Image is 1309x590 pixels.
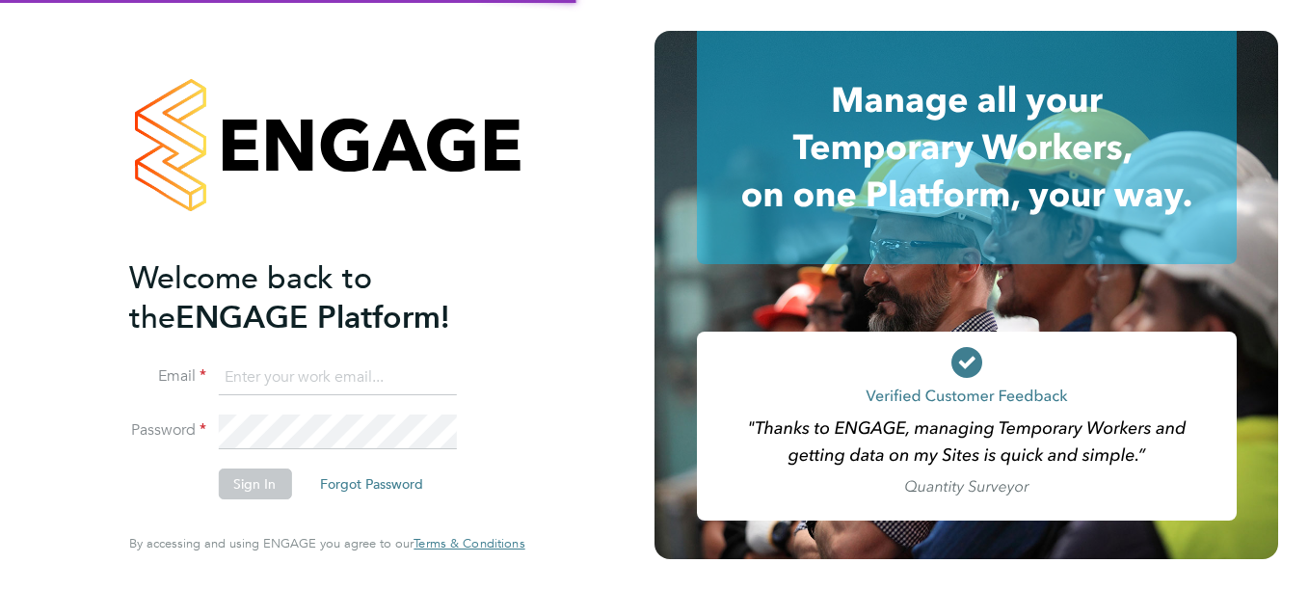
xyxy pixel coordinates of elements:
label: Email [129,366,206,387]
span: Terms & Conditions [414,535,524,551]
input: Enter your work email... [218,361,456,395]
h2: ENGAGE Platform! [129,258,505,337]
button: Sign In [218,469,291,499]
span: By accessing and using ENGAGE you agree to our [129,535,524,551]
label: Password [129,420,206,441]
a: Terms & Conditions [414,536,524,551]
button: Forgot Password [305,469,439,499]
span: Welcome back to the [129,259,372,336]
